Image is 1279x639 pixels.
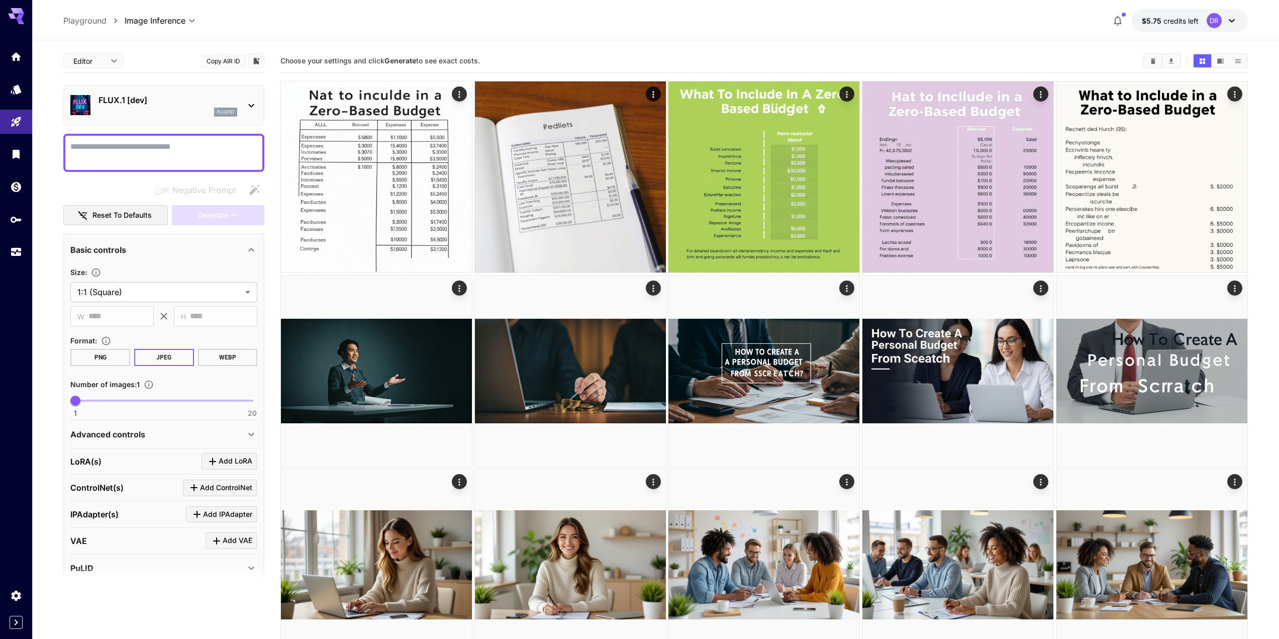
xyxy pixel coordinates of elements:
[1193,53,1248,68] div: Show images in grid viewShow images in video viewShow images in list view
[70,244,126,256] p: Basic controls
[10,83,22,96] div: Models
[1163,17,1199,25] span: credits left
[223,534,252,547] span: Add VAE
[1194,54,1211,67] button: Show images in grid view
[134,349,194,366] button: JPEG
[281,276,472,467] img: eumVzCY+y7kAAAAASUVORK5CYII=
[10,148,22,160] div: Library
[70,349,130,366] button: PNG
[1142,17,1163,25] span: $5.75
[1227,86,1242,102] div: Actions
[203,508,252,521] span: Add IPAdapter
[70,508,119,520] p: IPAdapter(s)
[70,90,257,121] div: FLUX.1 [dev]flux1d
[186,506,257,523] button: Click to add IPAdapter
[252,55,261,67] button: Add to library
[452,86,467,102] div: Actions
[87,267,105,278] button: Adjust the dimensions of the generated image by specifying its width and height in pixels, or sel...
[248,408,257,418] span: 20
[452,474,467,489] div: Actions
[63,15,125,27] nav: breadcrumb
[668,81,859,272] img: 9k=
[70,482,124,494] p: ControlNet(s)
[1033,474,1048,489] div: Actions
[172,184,236,196] span: Negative Prompt
[840,86,855,102] div: Actions
[1056,276,1247,467] img: gAAAABJRU5ErkJggg==
[1229,54,1247,67] button: Show images in list view
[70,268,87,277] span: Size :
[217,109,234,116] p: flux1d
[1143,53,1181,68] div: Clear ImagesDownload All
[200,482,252,494] span: Add ControlNet
[70,428,145,440] p: Advanced controls
[63,205,168,226] button: Reset to defaults
[475,81,666,272] img: Z
[97,336,115,346] button: Choose the file format for the output image.
[63,15,107,27] a: Playground
[77,286,241,298] span: 1:1 (Square)
[1227,281,1242,296] div: Actions
[10,50,22,63] div: Home
[219,455,252,468] span: Add LoRA
[862,81,1053,272] img: 2Q==
[1212,54,1229,67] button: Show images in video view
[475,276,666,467] img: d4yPe2ZHqhgAAAABJRU5ErkJggg==
[1056,81,1247,272] img: Z
[10,213,22,226] div: API Keys
[70,535,87,547] p: VAE
[646,474,661,489] div: Actions
[183,480,257,496] button: Click to add ControlNet
[70,238,257,262] div: Basic controls
[140,380,158,390] button: Specify how many images to generate in a single request. Each image generation will be charged se...
[198,349,257,366] button: WEBP
[70,455,102,468] p: LoRA(s)
[1033,86,1048,102] div: Actions
[1132,9,1248,32] button: $5.74604DR
[202,453,257,470] button: Click to add LoRA
[280,56,480,65] span: Choose your settings and click to see exact costs.
[840,281,855,296] div: Actions
[125,15,185,27] span: Image Inference
[77,311,84,322] span: W
[1227,474,1242,489] div: Actions
[646,86,661,102] div: Actions
[181,311,186,322] span: H
[668,276,859,467] img: hsy2lM7T8KHdQAAAABJRU5ErkJggg==
[70,556,257,580] div: PuLID
[10,180,22,193] div: Wallet
[452,281,467,296] div: Actions
[70,422,257,446] div: Advanced controls
[862,276,1053,467] img: wHryjuLzVqnkQAAAABJRU5ErkJggg==
[1207,13,1222,28] div: DR
[152,184,244,196] span: Negative prompts are not compatible with the selected model.
[1144,54,1162,67] button: Clear Images
[840,474,855,489] div: Actions
[201,54,246,68] button: Copy AIR ID
[73,56,105,66] span: Editor
[10,616,23,629] button: Expand sidebar
[74,408,77,418] span: 1
[646,281,661,296] div: Actions
[10,246,22,258] div: Usage
[1162,54,1180,67] button: Download All
[99,94,237,106] p: FLUX.1 [dev]
[70,562,93,574] p: PuLID
[1142,16,1199,26] div: $5.74604
[10,116,22,128] div: Playground
[384,56,416,65] b: Generate
[206,532,257,549] button: Click to add VAE
[70,336,97,345] span: Format :
[70,380,140,389] span: Number of images : 1
[1033,281,1048,296] div: Actions
[10,589,22,602] div: Settings
[281,81,472,272] img: 9k=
